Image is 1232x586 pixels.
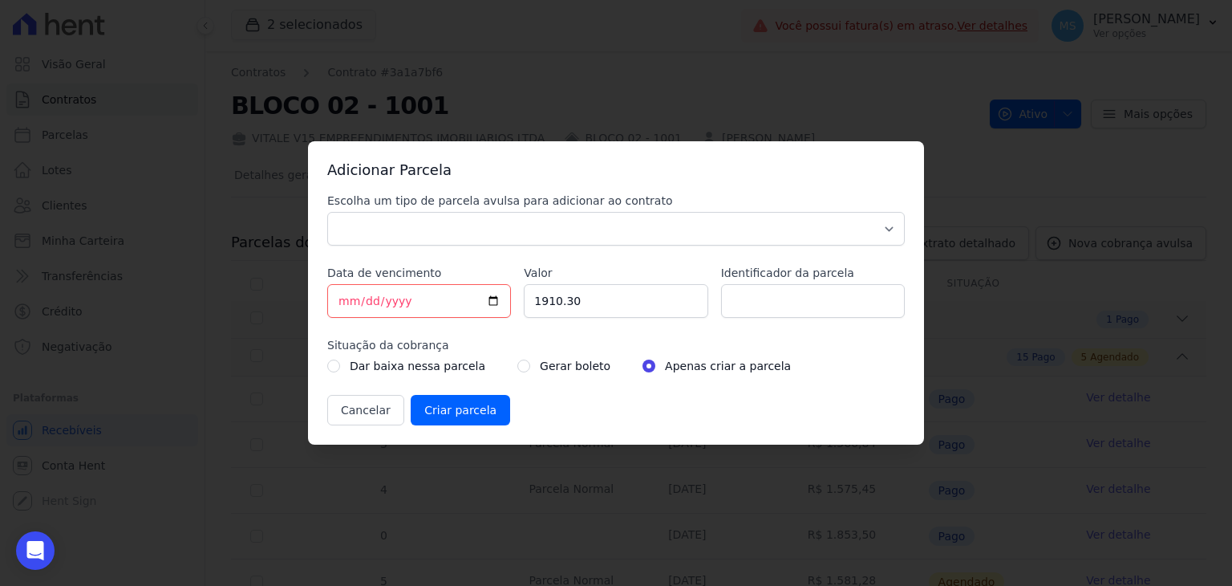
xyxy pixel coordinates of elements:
[327,161,905,180] h3: Adicionar Parcela
[665,356,791,376] label: Apenas criar a parcela
[540,356,610,376] label: Gerar boleto
[327,395,404,425] button: Cancelar
[327,193,905,209] label: Escolha um tipo de parcela avulsa para adicionar ao contrato
[524,265,707,281] label: Valor
[411,395,510,425] input: Criar parcela
[721,265,905,281] label: Identificador da parcela
[327,265,511,281] label: Data de vencimento
[350,356,485,376] label: Dar baixa nessa parcela
[327,337,905,353] label: Situação da cobrança
[16,531,55,570] div: Open Intercom Messenger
